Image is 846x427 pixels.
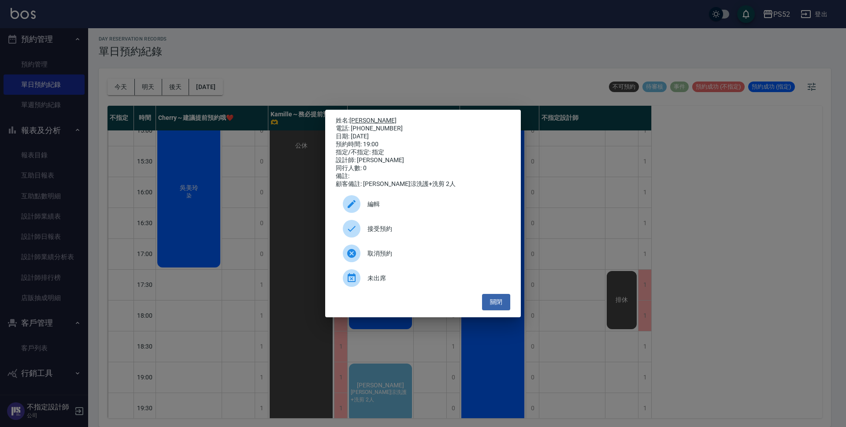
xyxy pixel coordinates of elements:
[482,294,510,310] button: 關閉
[336,141,510,149] div: 預約時間: 19:00
[336,180,510,188] div: 顧客備註: [PERSON_NAME]涼洗護+洗剪 2人
[336,125,510,133] div: 電話: [PHONE_NUMBER]
[367,274,503,283] span: 未出席
[336,172,510,180] div: 備註:
[336,266,510,290] div: 未出席
[336,149,510,156] div: 指定/不指定: 指定
[336,216,510,241] div: 接受預約
[336,156,510,164] div: 設計師: [PERSON_NAME]
[336,133,510,141] div: 日期: [DATE]
[367,224,503,234] span: 接受預約
[367,249,503,258] span: 取消預約
[367,200,503,209] span: 編輯
[336,192,510,216] div: 編輯
[336,164,510,172] div: 同行人數: 0
[336,241,510,266] div: 取消預約
[349,117,397,124] a: [PERSON_NAME]
[336,117,510,125] p: 姓名:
